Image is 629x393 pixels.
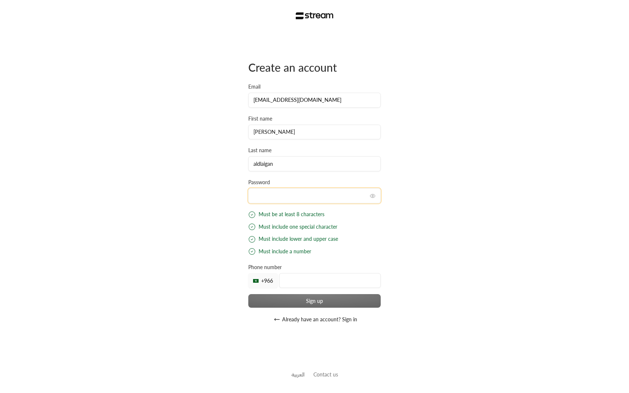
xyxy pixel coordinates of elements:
[248,235,381,243] div: Must include lower and upper case
[248,115,272,122] label: First name
[367,190,379,202] button: toggle password visibility
[296,12,334,19] img: Stream Logo
[248,211,381,218] div: Must be at least 8 characters
[248,248,381,256] div: Must include a number
[248,147,271,154] label: Last name
[313,371,338,378] a: Contact us
[291,368,305,381] a: العربية
[248,264,282,271] label: Phone number
[248,223,381,231] div: Must include one special character
[313,371,338,378] button: Contact us
[248,273,278,288] div: +966
[248,60,381,74] div: Create an account
[248,312,381,327] button: Already have an account? Sign in
[248,83,260,90] label: Email
[248,179,270,186] label: Password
